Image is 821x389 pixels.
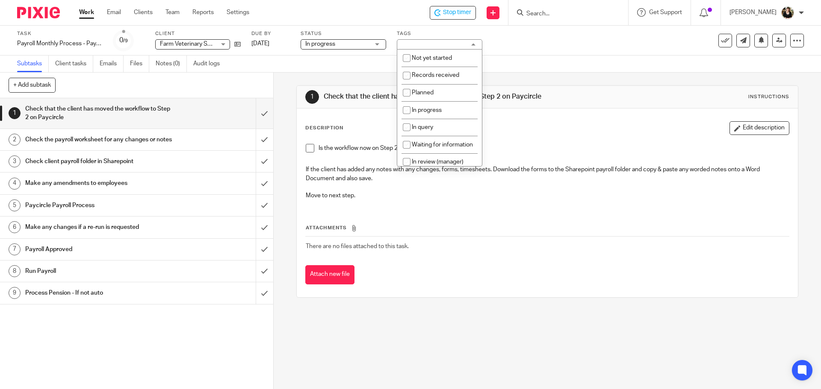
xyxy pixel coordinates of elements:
span: Records received [412,72,459,78]
p: Is the workflow now on Step 2? [319,144,789,152]
span: There are no files attached to this task. [306,243,409,249]
img: Pixie [17,7,60,18]
a: Files [130,56,149,72]
a: Work [79,8,94,17]
span: In review (manager) [412,159,464,165]
label: Tags [397,30,482,37]
h1: Check that the client has moved the workflow to Step 2 on Paycircle [324,92,566,101]
div: 1 [9,107,21,119]
button: Attach new file [305,265,354,284]
h1: Paycircle Payroll Process [25,199,173,212]
div: 5 [9,199,21,211]
div: 0 [119,35,128,45]
span: In query [412,124,433,130]
p: If the client has added any notes with any changes, forms, timesheets. Download the forms to the ... [306,165,789,183]
label: Due by [251,30,290,37]
a: Notes (0) [156,56,187,72]
h1: Check the payroll worksheet for any changes or notes [25,133,173,146]
a: Clients [134,8,153,17]
div: 2 [9,134,21,146]
a: Settings [227,8,249,17]
span: Not yet started [412,55,452,61]
a: Team [165,8,180,17]
span: Planned [412,90,434,96]
span: In progress [412,107,442,113]
div: Farm Veterinary Solutions Ltd - Payroll Monthly Process - Paycircle [430,6,476,20]
h1: Make any amendments to employees [25,177,173,190]
div: 3 [9,155,21,167]
button: + Add subtask [9,78,56,92]
div: 1 [305,90,319,104]
div: Instructions [748,94,789,100]
a: Reports [192,8,214,17]
div: 7 [9,243,21,255]
h1: Run Payroll [25,265,173,278]
a: Audit logs [193,56,226,72]
a: Client tasks [55,56,93,72]
label: Task [17,30,103,37]
h1: Payroll Approved [25,243,173,256]
p: Move to next step. [306,191,789,200]
span: Waiting for information [412,142,473,148]
span: Attachments [306,225,347,230]
p: [PERSON_NAME] [729,8,777,17]
h1: Check that the client has moved the workflow to Step 2 on Paycircle [25,102,173,124]
span: [DATE] [251,41,269,47]
span: In progress [305,41,335,47]
div: 8 [9,265,21,277]
h1: Check client payroll folder in Sharepoint [25,155,173,168]
a: Email [107,8,121,17]
button: Edit description [729,121,789,135]
a: Subtasks [17,56,49,72]
h1: Make any changes if a re-run is requested [25,221,173,234]
label: Status [301,30,386,37]
span: Get Support [649,9,682,15]
div: 4 [9,178,21,190]
img: Helen%20Campbell.jpeg [781,6,794,20]
p: Description [305,125,343,132]
label: Client [155,30,241,37]
span: Stop timer [443,8,471,17]
a: Emails [100,56,124,72]
h1: Process Pension - If not auto [25,287,173,299]
small: /9 [123,38,128,43]
div: 9 [9,287,21,299]
input: Search [526,10,602,18]
span: Farm Veterinary Solutions Ltd [160,41,239,47]
div: Payroll Monthly Process - Paycircle [17,39,103,48]
div: 6 [9,221,21,233]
